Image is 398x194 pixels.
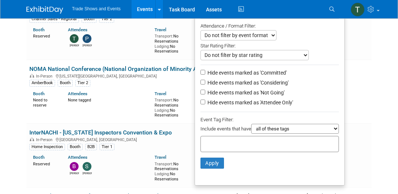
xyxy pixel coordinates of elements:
div: None tagged [68,96,149,103]
label: Hide events marked as 'Attendee Only' [206,99,293,106]
a: InterNACHI - [US_STATE] Inspectors Convention & Expo [29,129,172,136]
img: Bobby DeSpain [70,162,79,171]
div: Home Inspection [29,144,65,150]
label: Hide events marked as 'Considering' [206,79,289,86]
a: NOMA National Conference (National Organization of Minority Architects) [29,65,221,72]
img: Simona Daneshfar [83,162,91,171]
div: B2B [85,144,97,150]
span: Transport: [155,98,173,103]
img: In-Person Event [30,74,34,78]
label: Hide events marked as 'Committed' [206,69,287,76]
a: Attendees [68,27,87,32]
div: Need to reserve [33,96,57,108]
div: Event Tag Filter: [200,115,339,124]
a: Travel [155,155,166,160]
div: [US_STATE][GEOGRAPHIC_DATA], [GEOGRAPHIC_DATA] [29,73,231,79]
div: No Reservations No Reservations [155,32,196,54]
div: Reserved [33,160,57,167]
a: Attendees [68,155,87,160]
div: AmberBook [29,80,55,86]
span: Lodging: [155,108,170,113]
span: In-Person [36,74,55,79]
span: Transport: [155,34,173,39]
img: Peter Hannun [83,34,91,43]
a: Booth [33,155,44,160]
div: Include events that have [200,124,339,136]
div: [GEOGRAPHIC_DATA], [GEOGRAPHIC_DATA] [29,136,231,142]
span: Trade Shows and Events [72,6,120,11]
div: Channel Sales - Regional [29,16,79,22]
a: Booth [33,27,44,32]
div: Simona Daneshfar [83,171,92,175]
div: Thomas Horrell [70,43,79,47]
div: Attendance / Format Filter: [200,22,339,30]
div: Peter Hannun [83,43,92,47]
a: Travel [155,27,166,32]
img: In-Person Event [30,137,34,141]
div: Tier 1 [99,144,115,150]
img: Thomas Horrell [70,34,79,43]
div: Star Rating Filter: [200,40,339,50]
label: Hide events marked as 'Not Going' [206,89,285,96]
img: ExhibitDay [26,6,63,14]
div: Booth [58,80,73,86]
a: Attendees [68,91,87,96]
div: No Reservations No Reservations [155,96,196,118]
div: Tier 2 [99,16,114,22]
div: Booth [68,144,83,150]
img: Tiff Wagner [351,3,365,17]
div: No Reservations No Reservations [155,160,196,182]
span: In-Person [36,137,55,142]
div: Booth [82,16,97,22]
button: Apply [200,158,224,169]
span: Lodging: [155,44,170,49]
a: Travel [155,91,166,96]
span: Lodging: [155,172,170,176]
div: Reserved [33,32,57,39]
a: Booth [33,91,44,96]
div: Tier 2 [75,80,90,86]
span: Transport: [155,162,173,166]
div: Bobby DeSpain [70,171,79,175]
